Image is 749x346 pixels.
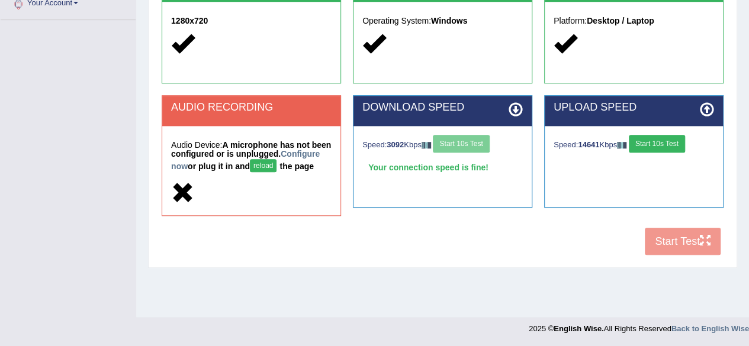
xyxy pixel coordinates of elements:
[529,317,749,334] div: 2025 © All Rights Reserved
[554,17,714,25] h5: Platform:
[362,102,523,114] h2: DOWNLOAD SPEED
[554,135,714,156] div: Speed: Kbps
[362,135,523,156] div: Speed: Kbps
[587,16,654,25] strong: Desktop / Laptop
[617,142,626,148] img: ajax-loader-fb-connection.gif
[362,17,523,25] h5: Operating System:
[250,159,277,172] button: reload
[629,135,685,153] button: Start 10s Test
[431,16,467,25] strong: Windows
[362,159,523,176] div: Your connection speed is fine!
[171,149,320,171] a: Configure now
[554,324,603,333] strong: English Wise.
[171,102,332,114] h2: AUDIO RECORDING
[671,324,749,333] a: Back to English Wise
[554,102,714,114] h2: UPLOAD SPEED
[171,140,331,171] strong: A microphone has not been configured or is unplugged. or plug it in and the page
[422,142,431,148] img: ajax-loader-fb-connection.gif
[387,140,404,149] strong: 3092
[578,140,599,149] strong: 14641
[171,141,332,175] h5: Audio Device:
[171,16,208,25] strong: 1280x720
